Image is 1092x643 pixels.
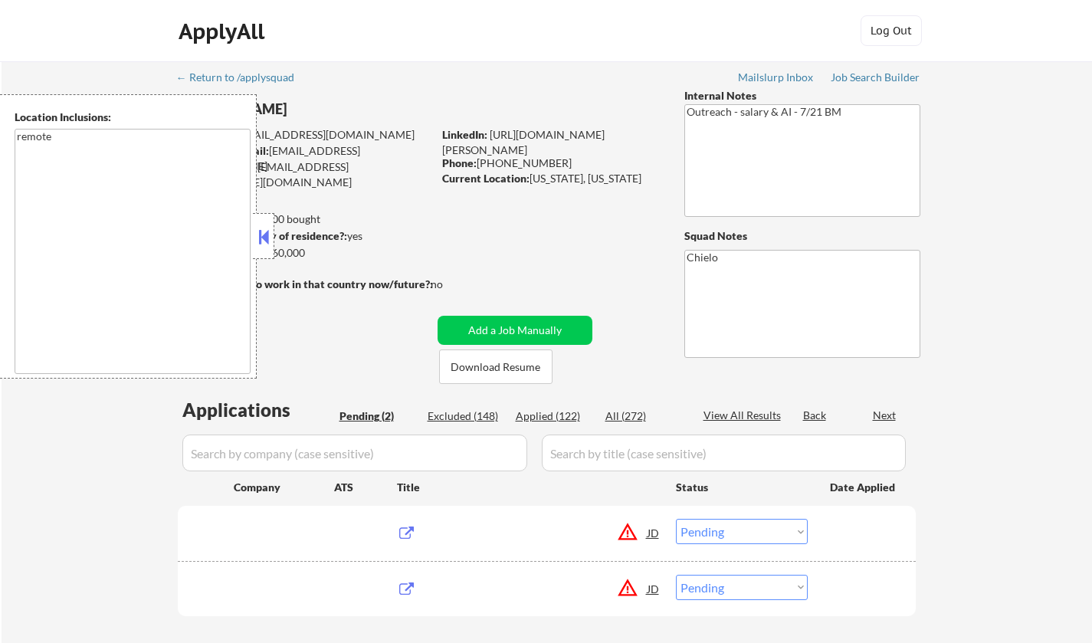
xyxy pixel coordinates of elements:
div: Back [803,408,828,423]
button: Add a Job Manually [438,316,592,345]
input: Search by company (case sensitive) [182,435,527,471]
div: Pending (2) [339,408,416,424]
div: View All Results [703,408,785,423]
a: [URL][DOMAIN_NAME][PERSON_NAME] [442,128,605,156]
button: Download Resume [439,349,553,384]
div: Excluded (148) [428,408,504,424]
div: Applied (122) [516,408,592,424]
div: Mailslurp Inbox [738,72,815,83]
a: Mailslurp Inbox [738,71,815,87]
div: JD [646,575,661,602]
div: no [431,277,474,292]
div: JD [646,519,661,546]
div: Applications [182,401,334,419]
div: Squad Notes [684,228,920,244]
div: 122 sent / 200 bought [177,212,432,227]
div: Job Search Builder [831,72,920,83]
a: ← Return to /applysquad [176,71,309,87]
div: Title [397,480,661,495]
div: [US_STATE], [US_STATE] [442,171,659,186]
div: [EMAIL_ADDRESS][DOMAIN_NAME] [179,127,432,143]
input: Search by title (case sensitive) [542,435,906,471]
div: [PERSON_NAME] [178,100,493,119]
div: Location Inclusions: [15,110,251,125]
div: [EMAIL_ADDRESS][PERSON_NAME][DOMAIN_NAME] [178,159,432,189]
div: ApplyAll [179,18,269,44]
div: yes [177,228,428,244]
button: Log Out [861,15,922,46]
strong: Phone: [442,156,477,169]
button: warning_amber [617,577,638,599]
div: $160,000 [177,245,432,261]
strong: Will need Visa to work in that country now/future?: [178,277,433,290]
a: Job Search Builder [831,71,920,87]
button: warning_amber [617,521,638,543]
div: ← Return to /applysquad [176,72,309,83]
div: All (272) [605,408,682,424]
div: Status [676,473,808,500]
strong: LinkedIn: [442,128,487,141]
div: Next [873,408,897,423]
div: [EMAIL_ADDRESS][DOMAIN_NAME] [179,143,432,173]
div: [PHONE_NUMBER] [442,156,659,171]
div: Internal Notes [684,88,920,103]
div: ATS [334,480,397,495]
div: Company [234,480,334,495]
div: Date Applied [830,480,897,495]
strong: Current Location: [442,172,530,185]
